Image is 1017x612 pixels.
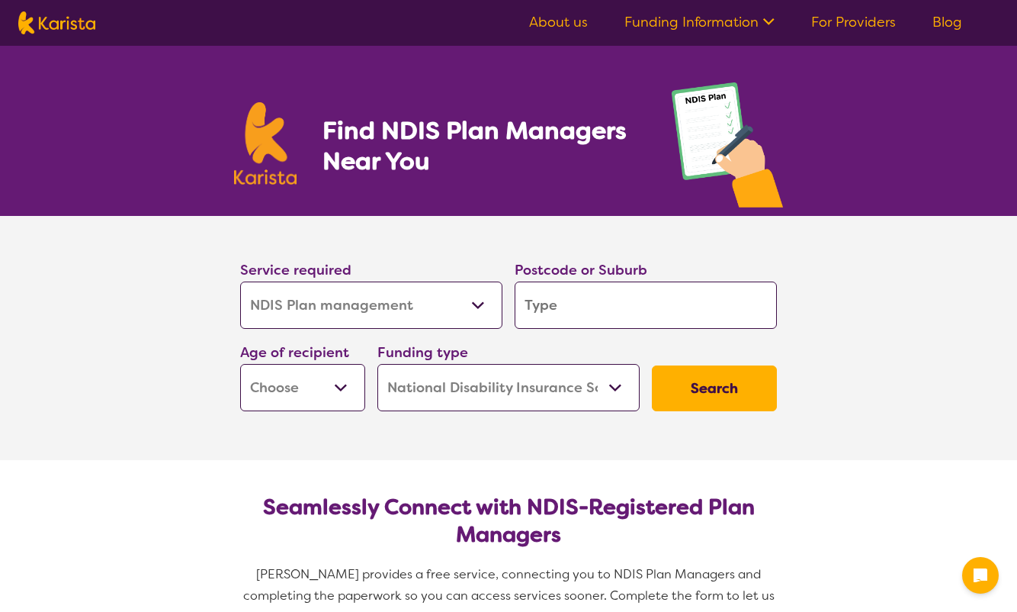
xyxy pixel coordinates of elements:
label: Age of recipient [240,343,349,362]
label: Funding type [377,343,468,362]
label: Postcode or Suburb [515,261,647,279]
img: Karista logo [18,11,95,34]
a: Funding Information [624,13,775,31]
button: Search [652,366,777,411]
a: Blog [932,13,962,31]
img: Karista logo [234,102,297,185]
h2: Seamlessly Connect with NDIS-Registered Plan Managers [252,494,765,549]
a: For Providers [811,13,896,31]
label: Service required [240,261,351,279]
input: Type [515,282,777,329]
img: plan-management [672,82,783,216]
h1: Find NDIS Plan Managers Near You [322,115,641,176]
a: About us [529,13,588,31]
